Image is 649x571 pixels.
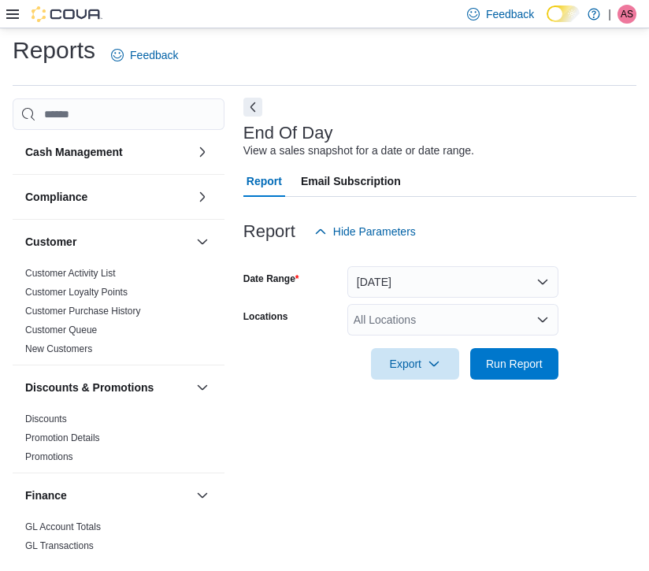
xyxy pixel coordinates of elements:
span: Promotion Details [25,432,100,444]
span: Export [380,348,450,380]
div: Finance [13,517,224,562]
button: [DATE] [347,266,558,298]
a: Promotion Details [25,432,100,443]
span: Report [247,165,282,197]
a: Customer Activity List [25,268,116,279]
a: GL Account Totals [25,521,101,532]
span: Promotions [25,450,73,463]
a: Promotions [25,451,73,462]
span: Customer Queue [25,324,97,336]
button: Open list of options [536,313,549,326]
span: Discounts [25,413,67,425]
h3: Finance [25,488,67,503]
span: Feedback [130,47,178,63]
div: View a sales snapshot for a date or date range. [243,143,474,159]
button: Compliance [193,187,212,206]
button: Cash Management [193,143,212,161]
button: Customer [193,232,212,251]
h3: Cash Management [25,144,123,160]
div: Discounts & Promotions [13,410,224,473]
input: Dark Mode [547,6,580,22]
button: Hide Parameters [308,216,422,247]
h3: Compliance [25,189,87,205]
span: GL Account Totals [25,521,101,533]
h1: Reports [13,35,95,66]
button: Next [243,98,262,117]
h3: Customer [25,234,76,250]
span: Run Report [486,356,543,372]
span: Hide Parameters [333,224,416,239]
button: Discounts & Promotions [193,378,212,397]
span: Customer Purchase History [25,305,141,317]
a: Feedback [105,39,184,71]
span: AS [621,5,633,24]
span: New Customers [25,343,92,355]
a: Customer Purchase History [25,306,141,317]
h3: Discounts & Promotions [25,380,154,395]
h3: Report [243,222,295,241]
a: GL Transactions [25,540,94,551]
a: New Customers [25,343,92,354]
button: Finance [193,486,212,505]
label: Locations [243,310,288,323]
span: Dark Mode [547,22,547,23]
a: Customer Queue [25,324,97,336]
button: Compliance [25,189,190,205]
button: Finance [25,488,190,503]
img: Cova [32,6,102,22]
span: GL Transactions [25,539,94,552]
a: Customer Loyalty Points [25,287,128,298]
button: Cash Management [25,144,190,160]
div: Amanda Styka [617,5,636,24]
p: | [608,5,611,24]
button: Run Report [470,348,558,380]
div: Customer [13,264,224,365]
span: Email Subscription [301,165,401,197]
span: Feedback [486,6,534,22]
span: Customer Activity List [25,267,116,280]
button: Customer [25,234,190,250]
span: Customer Loyalty Points [25,286,128,298]
h3: End Of Day [243,124,333,143]
label: Date Range [243,273,299,285]
button: Export [371,348,459,380]
button: Discounts & Promotions [25,380,190,395]
a: Discounts [25,413,67,425]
